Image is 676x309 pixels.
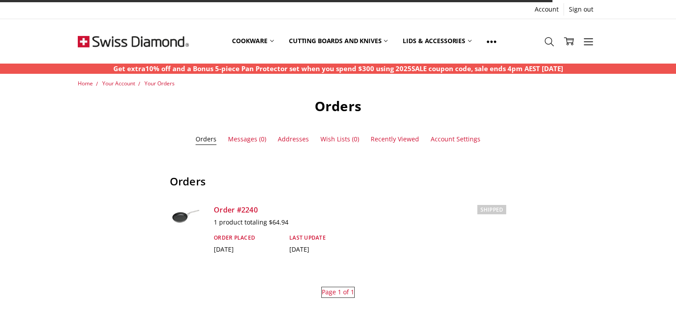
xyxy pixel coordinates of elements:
a: Account Settings [431,134,480,144]
span: [DATE] [214,245,234,253]
a: Sign out [564,3,598,16]
a: Cutting boards and knives [281,21,396,61]
p: 1 product totaling $64.94 [214,217,506,227]
h1: Orders [78,98,598,115]
h6: Last Update [289,233,355,242]
img: Free Shipping On Every Order [78,19,189,64]
a: Order #2240 [214,205,258,215]
a: Cookware [224,21,281,61]
a: Lids & Accessories [395,21,479,61]
span: [DATE] [289,245,309,253]
a: Messages (0) [228,134,266,144]
li: Page 1 of 1 [321,287,355,297]
h6: Order Placed [214,233,280,242]
a: Addresses [278,134,309,144]
a: Recently Viewed [371,134,419,144]
li: Orders [196,134,216,144]
a: Account [530,3,564,16]
a: Your Account [102,80,135,87]
a: Your Orders [144,80,175,87]
h6: Shipped [477,205,507,214]
p: Get extra10% off and a Bonus 5-piece Pan Protector set when you spend $300 using 2025SALE coupon ... [113,64,563,74]
a: Show All [479,21,504,61]
h3: Orders [170,175,507,195]
a: Wish Lists (0) [320,134,359,144]
a: Home [78,80,93,87]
